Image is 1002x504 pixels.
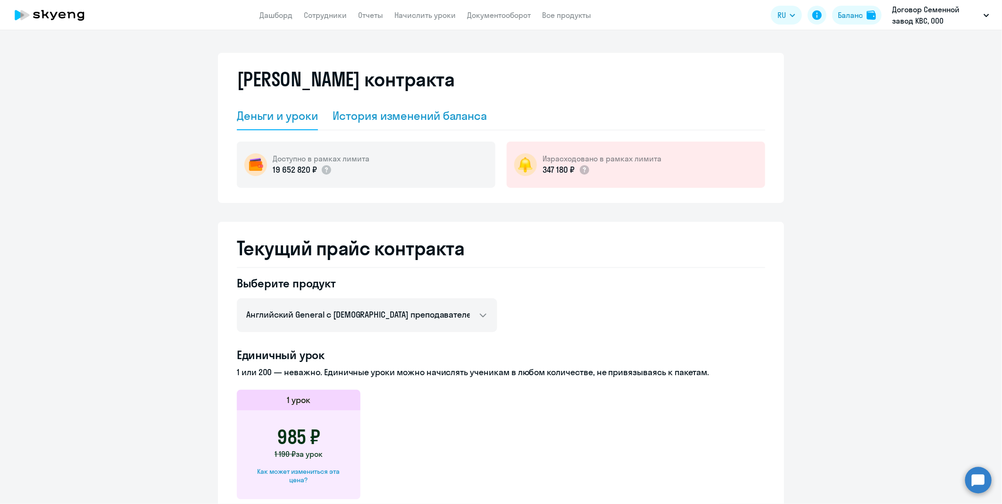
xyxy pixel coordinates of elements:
img: balance [867,10,876,20]
img: wallet-circle.png [244,153,267,176]
p: 1 или 200 — неважно. Единичные уроки можно начислять ученикам в любом количестве, не привязываясь... [237,366,765,378]
span: 1 190 ₽ [275,449,296,459]
a: Все продукты [542,10,591,20]
button: Договор Семенной завод КВС, ООО "СЕМЕННОЙ ЗАВОД КВС" [887,4,994,26]
a: Сотрудники [304,10,347,20]
div: Деньги и уроки [237,108,318,123]
div: История изменений баланса [333,108,487,123]
h5: 1 урок [287,394,310,406]
h4: Выберите продукт [237,276,497,291]
h4: Единичный урок [237,347,765,362]
p: 347 180 ₽ [543,164,575,176]
h2: [PERSON_NAME] контракта [237,68,455,91]
button: Балансbalance [832,6,882,25]
button: RU [771,6,802,25]
a: Дашборд [259,10,292,20]
div: Баланс [838,9,863,21]
span: за урок [296,449,323,459]
p: Договор Семенной завод КВС, ООО "СЕМЕННОЙ ЗАВОД КВС" [892,4,980,26]
a: Начислить уроки [394,10,456,20]
p: 19 652 820 ₽ [273,164,317,176]
h3: 985 ₽ [277,426,320,448]
a: Отчеты [358,10,383,20]
a: Документооборот [467,10,531,20]
span: RU [777,9,786,21]
img: bell-circle.png [514,153,537,176]
h5: Доступно в рамках лимита [273,153,369,164]
h2: Текущий прайс контракта [237,237,765,260]
div: Как может измениться эта цена? [252,467,345,484]
h5: Израсходовано в рамках лимита [543,153,661,164]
